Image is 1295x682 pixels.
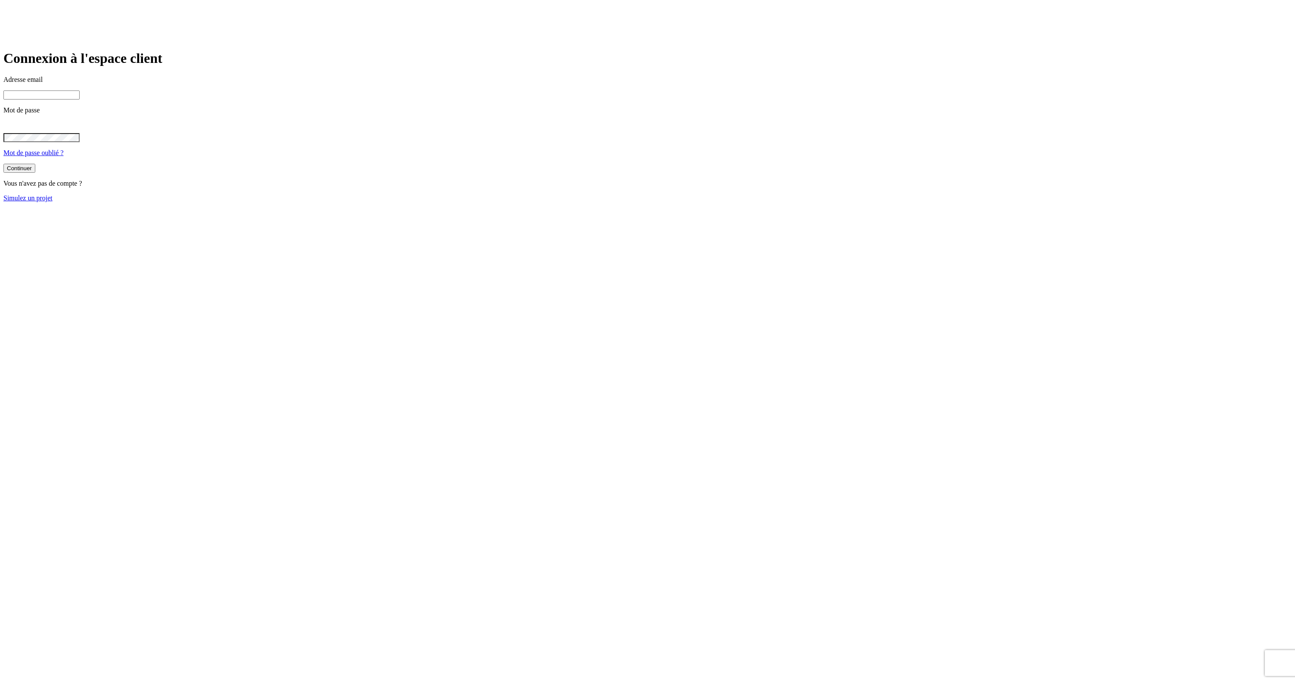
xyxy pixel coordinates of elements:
button: Continuer [3,164,35,173]
p: Mot de passe [3,106,1292,114]
h1: Connexion à l'espace client [3,50,1292,66]
p: Vous n'avez pas de compte ? [3,180,1292,187]
div: Continuer [7,165,32,171]
a: Mot de passe oublié ? [3,149,64,156]
a: Simulez un projet [3,194,53,202]
p: Adresse email [3,76,1292,84]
